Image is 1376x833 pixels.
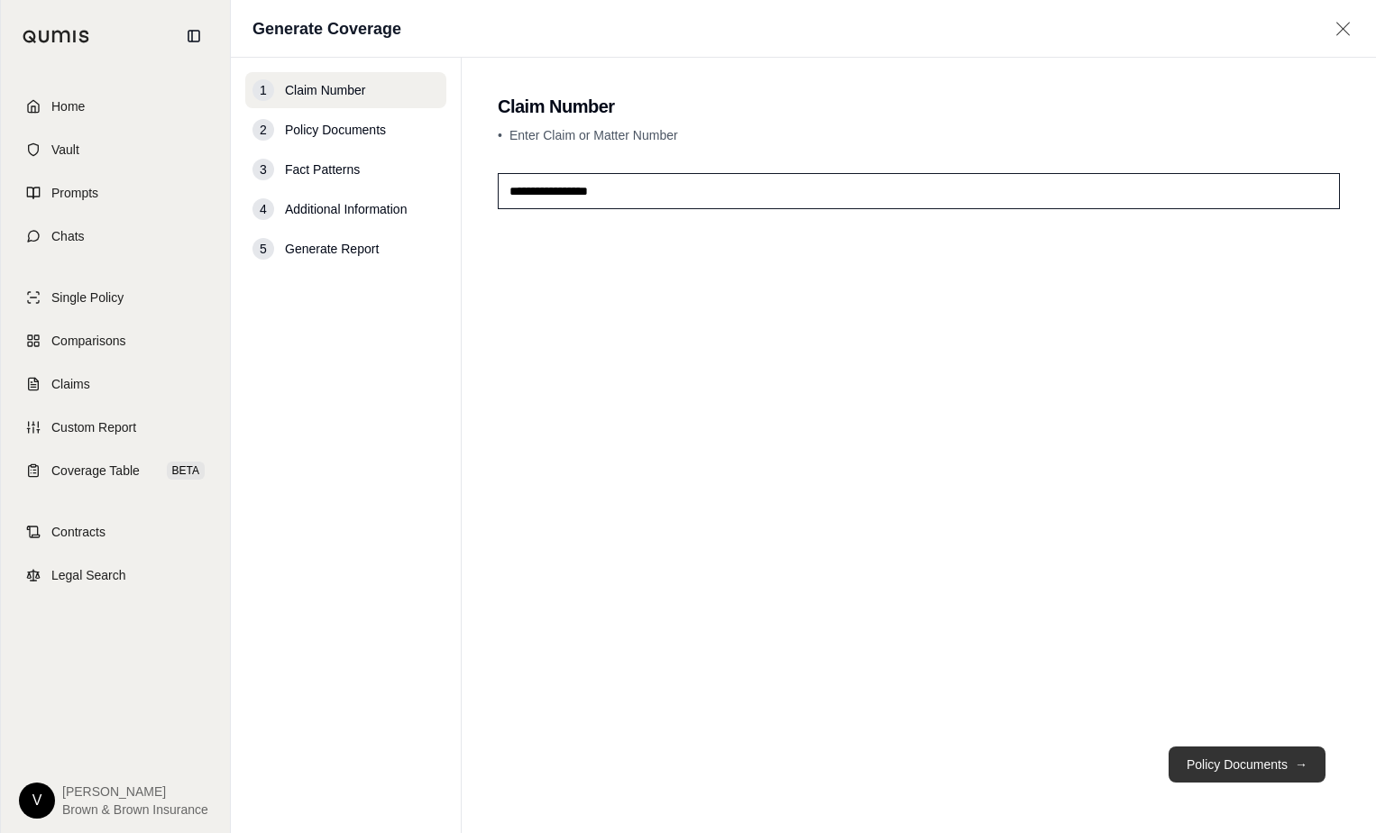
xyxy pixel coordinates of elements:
[285,160,360,178] span: Fact Patterns
[509,128,678,142] span: Enter Claim or Matter Number
[12,216,219,256] a: Chats
[12,451,219,490] a: Coverage TableBETA
[51,375,90,393] span: Claims
[51,566,126,584] span: Legal Search
[12,130,219,169] a: Vault
[285,121,386,139] span: Policy Documents
[12,87,219,126] a: Home
[285,81,365,99] span: Claim Number
[498,94,1340,119] h2: Claim Number
[12,555,219,595] a: Legal Search
[51,332,125,350] span: Comparisons
[498,128,502,142] span: •
[19,783,55,819] div: V
[51,141,79,159] span: Vault
[51,97,85,115] span: Home
[179,22,208,50] button: Collapse sidebar
[252,238,274,260] div: 5
[62,783,208,801] span: [PERSON_NAME]
[23,30,90,43] img: Qumis Logo
[252,79,274,101] div: 1
[12,512,219,552] a: Contracts
[51,288,124,307] span: Single Policy
[285,240,379,258] span: Generate Report
[12,278,219,317] a: Single Policy
[252,16,401,41] h1: Generate Coverage
[62,801,208,819] span: Brown & Brown Insurance
[285,200,407,218] span: Additional Information
[167,462,205,480] span: BETA
[51,227,85,245] span: Chats
[1169,746,1326,783] button: Policy Documents→
[51,462,140,480] span: Coverage Table
[51,418,136,436] span: Custom Report
[252,159,274,180] div: 3
[252,198,274,220] div: 4
[12,407,219,447] a: Custom Report
[51,523,105,541] span: Contracts
[12,173,219,213] a: Prompts
[1295,755,1307,773] span: →
[252,119,274,141] div: 2
[12,364,219,404] a: Claims
[12,321,219,361] a: Comparisons
[51,184,98,202] span: Prompts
